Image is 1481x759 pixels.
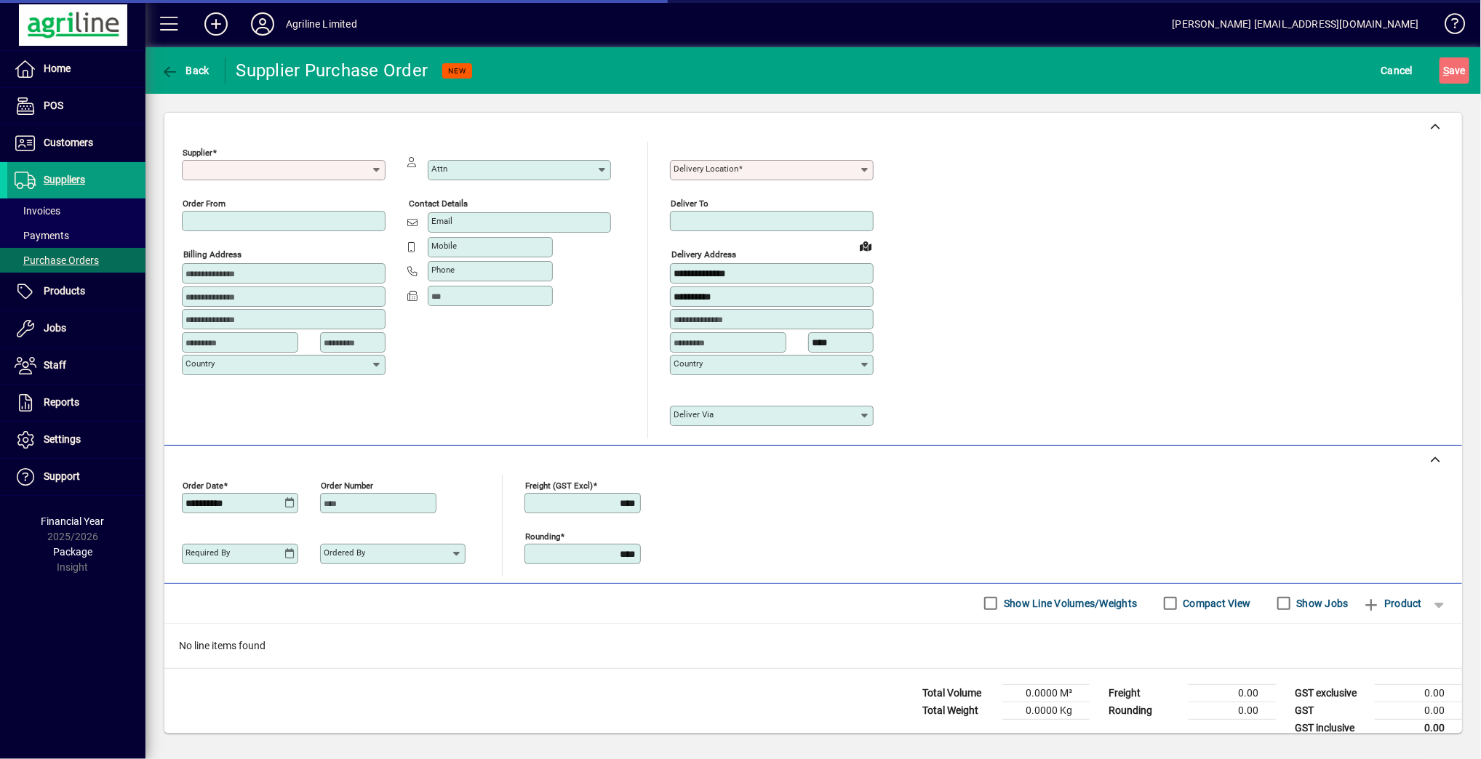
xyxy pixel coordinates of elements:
span: Payments [15,230,69,241]
span: Jobs [44,322,66,334]
mat-label: Mobile [431,241,457,251]
td: Total Volume [915,684,1002,702]
label: Show Jobs [1294,596,1349,611]
span: Home [44,63,71,74]
span: Products [44,285,85,297]
mat-label: Deliver via [674,409,714,419]
div: [PERSON_NAME] [EMAIL_ADDRESS][DOMAIN_NAME] [1173,12,1419,36]
td: Freight [1101,684,1189,702]
a: Customers [7,125,145,161]
a: POS [7,88,145,124]
button: Back [157,57,213,84]
a: View on map [854,234,877,257]
td: GST inclusive [1288,719,1375,737]
button: Add [193,11,239,37]
mat-label: Phone [431,265,455,275]
label: Compact View [1181,596,1251,611]
td: Rounding [1101,702,1189,719]
mat-label: Country [674,358,703,369]
a: Jobs [7,310,145,347]
a: Purchase Orders [7,248,145,273]
mat-label: Freight (GST excl) [525,480,593,490]
span: Financial Year [41,515,105,527]
mat-label: Ordered by [324,547,365,558]
button: Cancel [1378,57,1417,84]
span: Purchase Orders [15,254,99,266]
span: Back [161,65,209,76]
a: Reports [7,385,145,421]
mat-label: Deliver To [671,198,708,209]
td: 0.00 [1375,684,1462,702]
mat-label: Order date [183,480,223,490]
td: 0.00 [1189,684,1276,702]
td: GST [1288,702,1375,719]
mat-label: Country [185,358,215,369]
td: Total Weight [915,702,1002,719]
mat-label: Order from [183,198,225,209]
span: Reports [44,396,79,408]
div: Supplier Purchase Order [236,59,428,82]
span: POS [44,100,63,111]
mat-label: Attn [431,164,447,174]
a: Invoices [7,198,145,223]
a: Payments [7,223,145,248]
a: Support [7,459,145,495]
span: Staff [44,359,66,371]
mat-label: Rounding [525,531,560,541]
span: Suppliers [44,174,85,185]
span: NEW [448,66,466,76]
a: Home [7,51,145,87]
a: Products [7,273,145,310]
mat-label: Supplier [183,148,212,158]
a: Settings [7,422,145,458]
td: 0.00 [1189,702,1276,719]
span: Settings [44,433,81,445]
div: No line items found [164,624,1462,668]
mat-label: Required by [185,547,230,558]
mat-label: Order number [321,480,373,490]
td: 0.00 [1375,702,1462,719]
td: 0.0000 Kg [1002,702,1090,719]
span: Support [44,470,80,482]
span: Customers [44,137,93,148]
mat-label: Email [431,216,452,226]
span: Package [53,546,92,558]
span: Invoices [15,205,60,217]
td: GST exclusive [1288,684,1375,702]
a: Knowledge Base [1434,3,1463,50]
app-page-header-button: Back [145,57,225,84]
button: Profile [239,11,286,37]
label: Show Line Volumes/Weights [1001,596,1137,611]
span: ave [1443,59,1466,82]
div: Agriline Limited [286,12,357,36]
td: 0.00 [1375,719,1462,737]
td: 0.0000 M³ [1002,684,1090,702]
span: S [1443,65,1449,76]
button: Save [1440,57,1469,84]
mat-label: Delivery Location [674,164,738,174]
span: Cancel [1381,59,1413,82]
a: Staff [7,348,145,384]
